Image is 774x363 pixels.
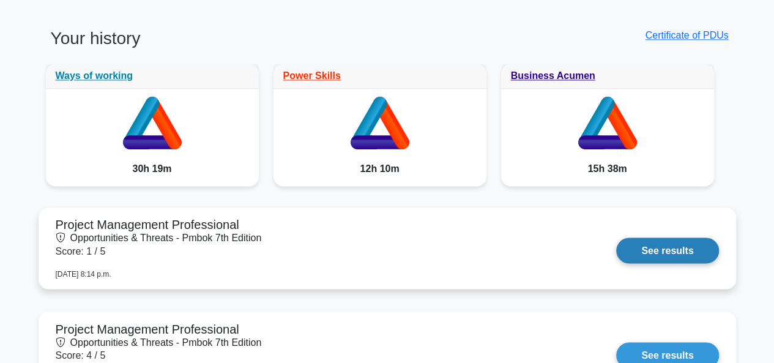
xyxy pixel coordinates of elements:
[46,152,259,186] div: 30h 19m
[501,152,714,186] div: 15h 38m
[511,70,595,81] a: Business Acumen
[283,70,341,81] a: Power Skills
[56,70,133,81] a: Ways of working
[46,28,380,59] h3: Your history
[274,152,486,186] div: 12h 10m
[616,238,718,263] a: See results
[645,30,728,40] a: Certificate of PDUs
